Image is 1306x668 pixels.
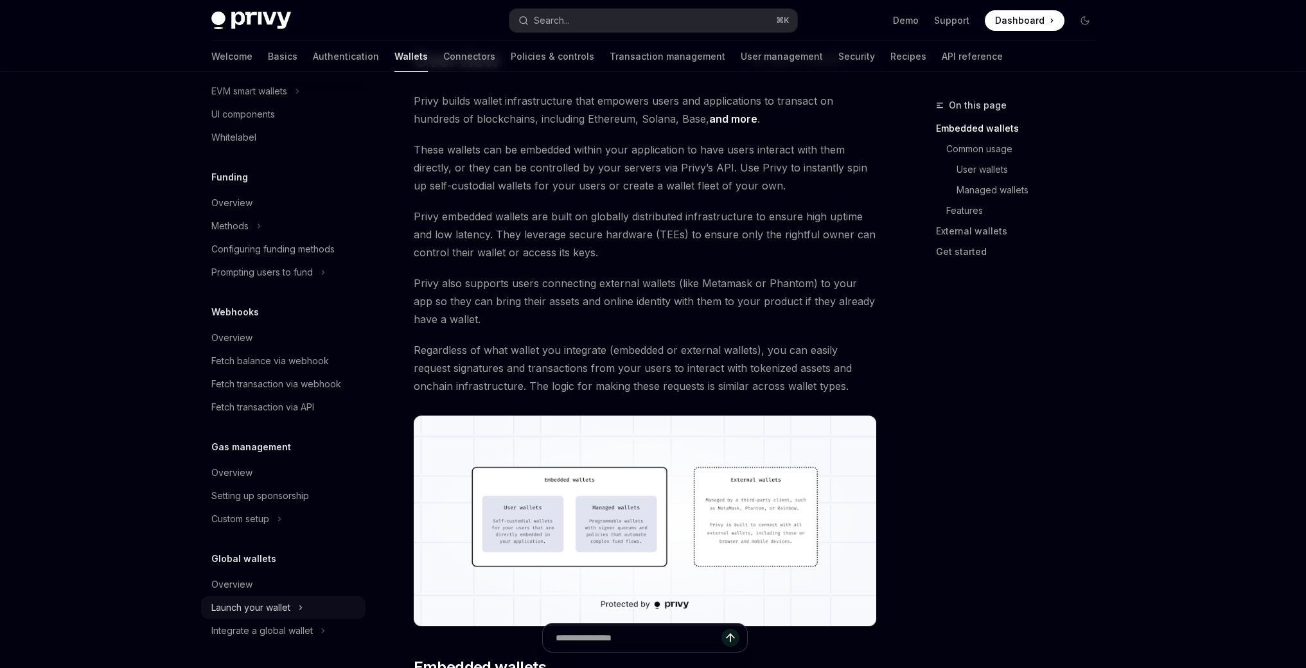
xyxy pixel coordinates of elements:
[211,304,259,320] h5: Webhooks
[201,326,366,349] a: Overview
[211,551,276,567] h5: Global wallets
[934,14,969,27] a: Support
[741,41,823,72] a: User management
[610,41,725,72] a: Transaction management
[201,191,366,215] a: Overview
[211,488,309,504] div: Setting up sponsorship
[936,118,1106,139] a: Embedded wallets
[394,41,428,72] a: Wallets
[268,41,297,72] a: Basics
[211,195,252,211] div: Overview
[893,14,919,27] a: Demo
[211,170,248,185] h5: Funding
[211,600,290,615] div: Launch your wallet
[443,41,495,72] a: Connectors
[414,416,877,626] img: images/walletoverview.png
[211,41,252,72] a: Welcome
[936,159,1106,180] a: User wallets
[313,41,379,72] a: Authentication
[201,349,366,373] a: Fetch balance via webhook
[201,484,366,507] a: Setting up sponsorship
[936,242,1106,262] a: Get started
[890,41,926,72] a: Recipes
[985,10,1064,31] a: Dashboard
[211,400,314,415] div: Fetch transaction via API
[211,623,313,638] div: Integrate a global wallet
[211,218,249,234] div: Methods
[414,207,877,261] span: Privy embedded wallets are built on globally distributed infrastructure to ensure high uptime and...
[949,98,1007,113] span: On this page
[201,126,366,149] a: Whitelabel
[201,238,366,261] a: Configuring funding methods
[211,12,291,30] img: dark logo
[211,330,252,346] div: Overview
[201,396,366,419] a: Fetch transaction via API
[936,139,1106,159] a: Common usage
[936,200,1106,221] a: Features
[509,9,797,32] button: Search...⌘K
[414,92,877,128] span: Privy builds wallet infrastructure that empowers users and applications to transact on hundreds o...
[211,439,291,455] h5: Gas management
[936,180,1106,200] a: Managed wallets
[709,112,757,126] a: and more
[511,41,594,72] a: Policies & controls
[414,341,877,395] span: Regardless of what wallet you integrate (embedded or external wallets), you can easily request si...
[838,41,875,72] a: Security
[201,619,366,642] button: Integrate a global wallet
[721,629,739,647] button: Send message
[942,41,1003,72] a: API reference
[201,573,366,596] a: Overview
[201,507,366,531] button: Custom setup
[211,265,313,280] div: Prompting users to fund
[776,15,790,26] span: ⌘ K
[211,511,269,527] div: Custom setup
[936,221,1106,242] a: External wallets
[556,624,721,652] input: Ask a question...
[211,130,256,145] div: Whitelabel
[211,465,252,480] div: Overview
[211,577,252,592] div: Overview
[1075,10,1095,31] button: Toggle dark mode
[201,261,366,284] button: Prompting users to fund
[414,274,877,328] span: Privy also supports users connecting external wallets (like Metamask or Phantom) to your app so t...
[211,242,335,257] div: Configuring funding methods
[201,373,366,396] a: Fetch transaction via webhook
[201,461,366,484] a: Overview
[201,596,366,619] button: Launch your wallet
[414,141,877,195] span: These wallets can be embedded within your application to have users interact with them directly, ...
[211,353,329,369] div: Fetch balance via webhook
[995,14,1045,27] span: Dashboard
[211,376,341,392] div: Fetch transaction via webhook
[534,13,570,28] div: Search...
[201,215,366,238] button: Methods
[211,107,275,122] div: UI components
[201,103,366,126] a: UI components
